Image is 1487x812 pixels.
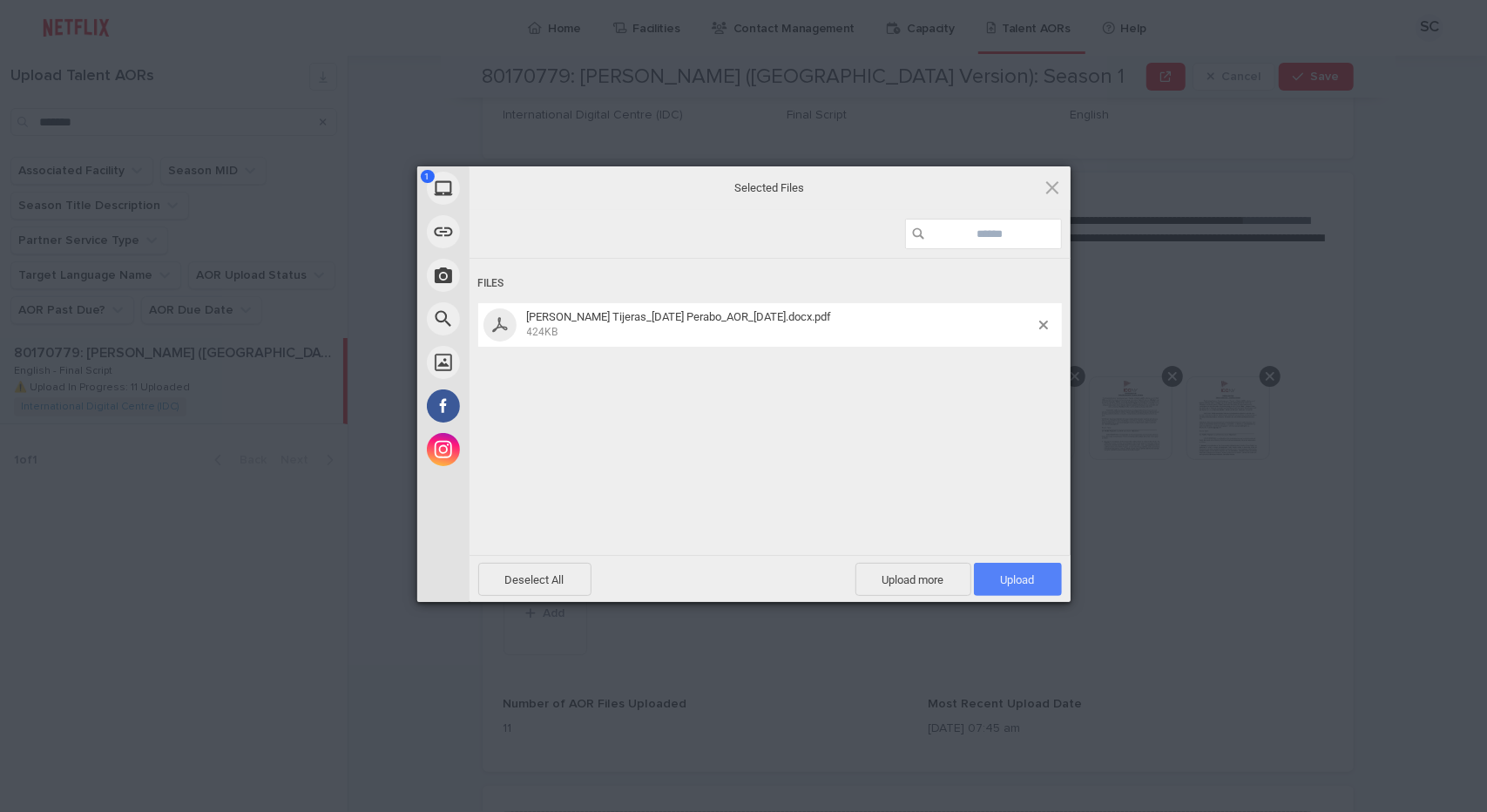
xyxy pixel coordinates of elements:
[417,166,626,210] div: My Device
[522,310,1039,339] span: Rosario Tijeras_Lucia Perabo_AOR_8.18.25.docx.pdf
[417,341,626,384] div: Unsplash
[1043,178,1062,197] span: Click here or hit ESC to close picker
[417,210,626,254] div: Link (URL)
[855,563,971,596] span: Upload more
[421,170,435,183] span: 1
[527,310,832,323] span: [PERSON_NAME] Tijeras_[DATE] Perabo_AOR_[DATE].docx.pdf
[417,384,626,428] div: Facebook
[417,297,626,341] div: Web Search
[527,326,558,338] span: 424KB
[596,180,944,196] span: Selected Files
[417,254,626,297] div: Take Photo
[478,267,1062,300] div: Files
[417,428,626,471] div: Instagram
[974,563,1062,596] span: Upload
[1001,573,1035,586] span: Upload
[478,563,591,596] span: Deselect All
